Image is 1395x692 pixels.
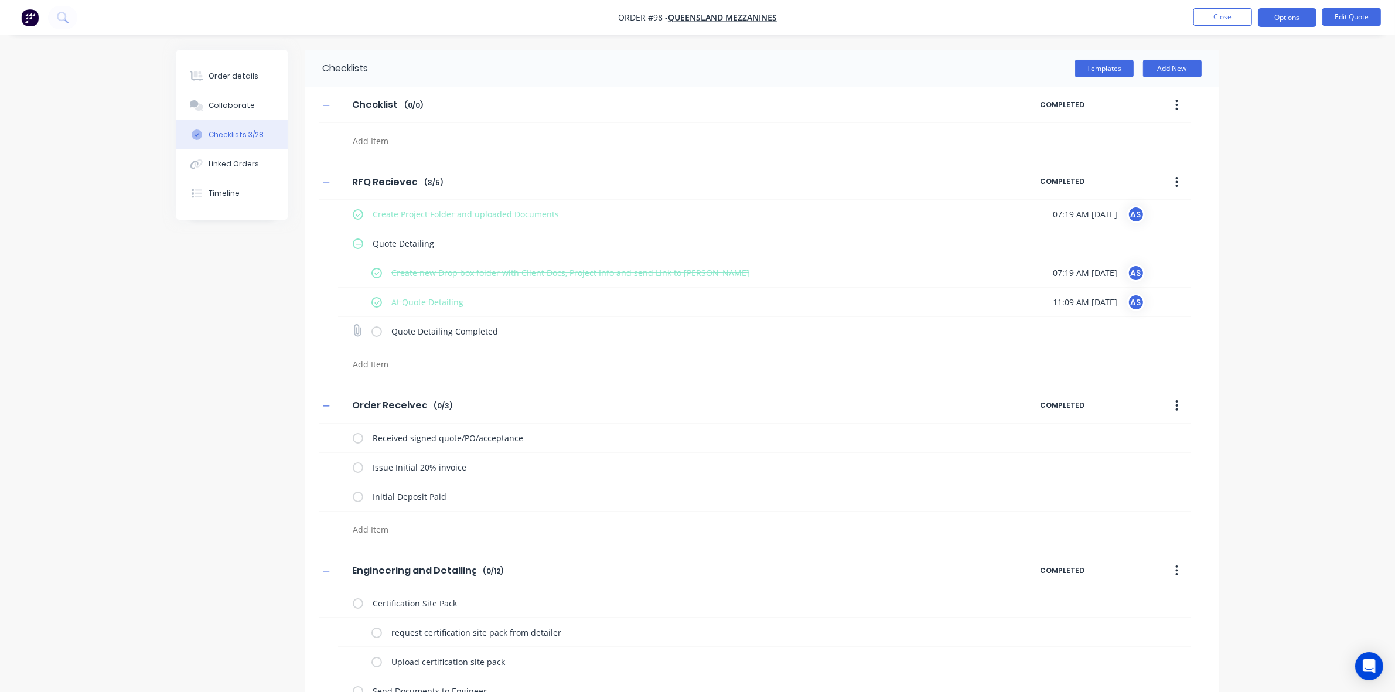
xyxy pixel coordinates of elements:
[483,566,503,577] span: ( 0 / 12 )
[176,149,288,179] button: Linked Orders
[1053,208,1118,220] span: 07:19 AM [DATE]
[1193,8,1252,26] button: Close
[368,488,977,505] textarea: Initial Deposit Paid
[1040,565,1140,576] span: COMPLETED
[368,459,977,476] textarea: Issue Initial 20% invoice
[1355,652,1383,680] div: Open Intercom Messenger
[387,264,981,281] textarea: Create new Drop box folder with Client Docs, Project Info and send Link to [PERSON_NAME]
[209,100,255,111] div: Collaborate
[1127,206,1145,223] div: AS
[1143,60,1202,77] button: Add New
[176,62,288,91] button: Order details
[345,173,424,190] input: Enter Checklist name
[345,397,434,414] input: Enter Checklist name
[1040,176,1140,187] span: COMPLETED
[368,429,977,446] textarea: Received signed quote/PO/acceptance
[1322,8,1381,26] button: Edit Quote
[668,12,777,23] a: Queensland Mezzanines
[424,178,443,188] span: ( 3 / 5 )
[434,401,452,411] span: ( 0 / 3 )
[209,188,240,199] div: Timeline
[345,96,404,114] input: Enter Checklist name
[368,235,977,252] textarea: Quote Detailing
[387,653,981,670] textarea: Upload certification site pack
[1127,294,1145,311] div: AS
[387,624,981,641] textarea: request certification site pack from detailer
[176,120,288,149] button: Checklists 3/28
[1040,100,1140,110] span: COMPLETED
[404,100,423,111] span: ( 0 / 0 )
[387,294,981,311] textarea: At Quote Detailing
[368,595,977,612] textarea: Certification Site Pack
[1258,8,1316,27] button: Options
[1053,296,1118,308] span: 11:09 AM [DATE]
[618,12,668,23] span: Order #98 -
[387,323,981,340] textarea: Quote Detailing Completed
[305,50,369,87] div: Checklists
[209,129,264,140] div: Checklists 3/28
[209,159,259,169] div: Linked Orders
[209,71,258,81] div: Order details
[1127,264,1145,282] div: AS
[1075,60,1134,77] button: Templates
[21,9,39,26] img: Factory
[176,179,288,208] button: Timeline
[1040,400,1140,411] span: COMPLETED
[176,91,288,120] button: Collaborate
[368,206,977,223] textarea: Create Project Folder and uploaded Documents
[1053,267,1118,279] span: 07:19 AM [DATE]
[345,562,483,579] input: Enter Checklist name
